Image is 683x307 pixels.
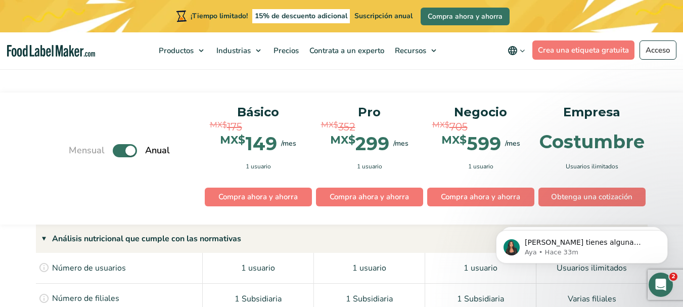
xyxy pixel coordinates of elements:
[220,133,245,146] font: MX$
[539,130,645,153] font: Costumbre
[154,32,209,69] a: Productos
[316,188,423,207] a: Compra ahora y ahorra
[468,162,493,170] font: 1 usuario
[454,105,507,119] font: Negocio
[211,32,266,69] a: Industrias
[538,188,646,207] a: Obtenga una cotización
[390,32,441,69] a: Recursos
[281,139,296,148] font: /mes
[321,120,338,129] font: MX$
[205,188,312,207] a: Compra ahora y ahorra
[235,293,282,304] font: 1 Subsidiaria
[358,105,381,119] font: Pro
[467,133,501,155] font: 599
[649,273,673,297] iframe: Chat en vivo de Intercom
[393,139,408,148] font: /mes
[646,45,670,55] font: Acceso
[218,192,298,202] font: Compra ahora y ahorra
[69,144,105,156] font: Mensual
[357,162,382,170] font: 1 usuario
[145,144,170,156] font: Anual
[421,8,510,25] a: Compra ahora y ahorra
[671,273,675,280] font: 2
[532,40,635,60] a: Crea una etiqueta gratuita
[441,133,467,146] font: MX$
[210,120,227,129] font: MX$
[52,233,241,244] font: Análisis nutricional que cumple con las normativas
[354,11,413,21] font: Suscripción anual
[268,32,302,69] a: Precios
[457,293,504,304] font: 1 Subsidiaria
[330,133,355,146] font: MX$
[304,32,387,69] a: Contrata a un experto
[428,12,503,21] font: Compra ahora y ahorra
[346,293,393,304] font: 1 Subsidiaria
[274,46,299,56] font: Precios
[352,262,386,274] font: 1 usuario
[159,46,194,56] font: Productos
[568,293,616,304] font: Varias filiales
[464,262,497,274] font: 1 usuario
[227,121,242,133] font: 175
[237,105,279,119] font: Básico
[449,121,468,133] font: 705
[441,192,520,202] font: Compra ahora y ahorra
[355,133,389,155] font: 299
[338,121,355,133] font: 352
[432,120,449,129] font: MX$
[52,262,126,274] font: Número de usuarios
[191,11,248,21] font: ¡Tiempo limitado!
[246,162,271,170] font: 1 usuario
[538,45,629,55] font: Crea una etiqueta gratuita
[563,105,620,119] font: Empresa
[245,133,277,155] font: 149
[255,11,347,21] font: 15% de descuento adicional
[481,209,683,280] iframe: Mensaje de notificaciones del intercomunicador
[330,192,409,202] font: Compra ahora y ahorra
[216,46,251,56] font: Industrias
[52,293,119,304] font: Número de filiales
[566,162,618,170] font: Usuarios ilimitados
[551,192,632,202] font: Obtenga una cotización
[640,40,676,60] a: Acceso
[241,262,275,274] font: 1 usuario
[309,46,384,56] font: Contrata a un experto
[505,139,520,148] font: /mes
[395,46,426,56] font: Recursos
[427,188,534,207] a: Compra ahora y ahorra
